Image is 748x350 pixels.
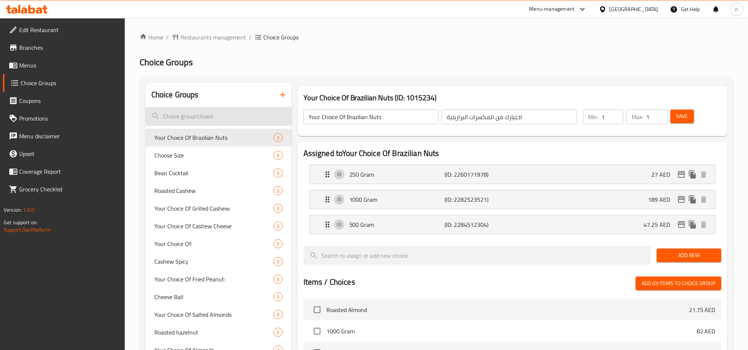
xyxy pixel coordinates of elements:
[310,165,715,184] div: Expand
[249,33,252,42] li: /
[151,89,199,100] h2: Choice Groups
[274,223,282,230] span: 3
[610,5,658,13] div: [GEOGRAPHIC_DATA]
[181,33,246,42] span: Restaurants management
[274,258,282,265] span: 3
[676,169,687,180] button: edit
[309,302,325,318] span: Select choice
[19,149,119,158] span: Upsell
[4,218,38,227] span: Get support on:
[632,112,643,121] p: Max:
[303,212,721,237] li: Expand
[154,239,274,248] span: Your Choice Of:
[445,195,508,204] p: (ID: 2282523521)
[663,251,716,260] span: Add New
[349,220,445,229] p: 500 Gram
[698,219,709,230] button: delete
[697,327,716,336] p: 82 AED
[303,277,355,288] h2: Items / Choices
[19,96,119,105] span: Coupons
[145,107,292,126] input: search
[19,43,119,52] span: Branches
[3,163,125,180] a: Coverage Report
[687,169,698,180] button: duplicate
[676,112,688,121] span: Save
[154,204,274,213] span: Your Choice Of Grilled Cashew:
[274,169,283,177] div: Choices
[21,79,119,87] span: Choice Groups
[154,186,274,195] span: Roasted Cashew
[274,187,282,194] span: 3
[274,275,283,284] div: Choices
[735,5,738,13] span: n
[145,146,292,164] div: Choose Size3
[145,164,292,182] div: Bean Cocktail3
[3,145,125,163] a: Upsell
[4,205,22,215] span: Version:
[670,110,694,123] button: Save
[274,310,283,319] div: Choices
[19,61,119,70] span: Menus
[274,257,283,266] div: Choices
[145,129,292,146] div: Your Choice Of Brazilian Nuts3
[145,217,292,235] div: Your Choice Of Cashew Cheese3
[274,133,283,142] div: Choices
[274,186,283,195] div: Choices
[309,323,325,339] span: Select choice
[145,253,292,270] div: Cashew Spicy3
[154,257,274,266] span: Cashew Spicy
[303,92,721,104] h3: Your Choice Of Brazilian Nuts (ID: 1015234)
[4,225,51,235] a: Support.OpsPlatform
[588,112,598,121] p: Min:
[529,5,575,14] div: Menu-management
[140,33,163,42] a: Home
[145,200,292,217] div: Your Choice Of Grilled Cashew:3
[303,246,651,265] input: search
[636,277,721,290] button: Add (0) items to choice group
[19,185,119,194] span: Grocery Checklist
[140,33,733,42] nav: breadcrumb
[274,152,282,159] span: 3
[657,249,721,262] button: Add New
[310,215,715,234] div: Expand
[303,187,721,212] li: Expand
[445,170,508,179] p: (ID: 2260171978)
[274,239,283,248] div: Choices
[274,329,282,336] span: 3
[687,219,698,230] button: duplicate
[166,33,169,42] li: /
[154,151,274,160] span: Choose Size
[154,328,274,337] span: Roasted hazelnut
[676,194,687,205] button: edit
[154,275,274,284] span: Your Choice Of Fried Peanut:
[3,92,125,110] a: Coupons
[145,288,292,306] div: Cheese Ball3
[326,305,689,314] span: Roasted Almond
[676,219,687,230] button: edit
[154,292,274,301] span: Cheese Ball
[145,323,292,341] div: Roasted hazelnut3
[274,292,283,301] div: Choices
[145,270,292,288] div: Your Choice Of Fried Peanut:3
[687,194,698,205] button: duplicate
[3,110,125,127] a: Promotions
[3,39,125,56] a: Branches
[689,305,716,314] p: 21.75 AED
[274,276,282,283] span: 3
[644,220,676,229] p: 47.25 AED
[642,279,716,288] span: Add (0) items to choice group
[3,21,125,39] a: Edit Restaurant
[349,170,445,179] p: 250 Gram
[19,132,119,141] span: Menu disclaimer
[3,56,125,74] a: Menus
[648,195,676,204] p: 189 AED
[19,114,119,123] span: Promotions
[698,169,709,180] button: delete
[3,74,125,92] a: Choice Groups
[145,182,292,200] div: Roasted Cashew3
[154,222,274,231] span: Your Choice Of Cashew Cheese
[445,220,508,229] p: (ID: 2284512304)
[274,240,282,247] span: 3
[274,311,282,318] span: 3
[310,190,715,209] div: Expand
